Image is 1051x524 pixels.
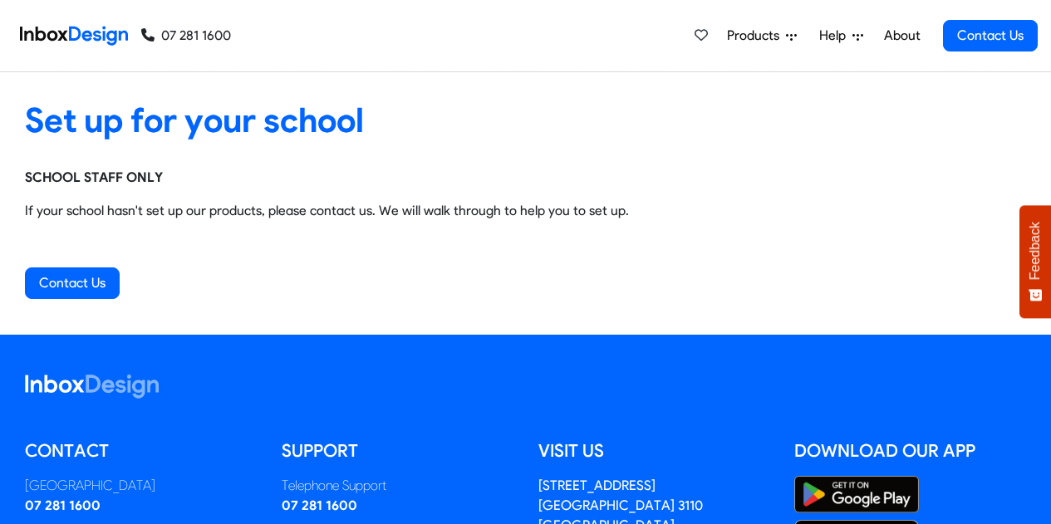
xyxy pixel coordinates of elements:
[25,201,1026,221] p: If your school hasn't set up our products, please contact us. We will walk through to help you to...
[282,476,513,496] div: Telephone Support
[1028,222,1043,280] span: Feedback
[25,497,101,513] a: 07 281 1600
[794,476,919,513] img: Google Play Store
[943,20,1038,51] a: Contact Us
[141,26,231,46] a: 07 281 1600
[25,438,257,463] h5: Contact
[25,375,159,399] img: logo_inboxdesign_white.svg
[727,26,786,46] span: Products
[813,19,870,52] a: Help
[819,26,852,46] span: Help
[720,19,803,52] a: Products
[25,267,120,299] a: Contact Us
[25,169,163,185] strong: SCHOOL STAFF ONLY
[282,497,357,513] a: 07 281 1600
[25,476,257,496] div: [GEOGRAPHIC_DATA]
[538,438,770,463] h5: Visit us
[1019,205,1051,318] button: Feedback - Show survey
[879,19,925,52] a: About
[282,438,513,463] h5: Support
[25,99,1026,141] heading: Set up for your school
[794,438,1026,463] h5: Download our App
